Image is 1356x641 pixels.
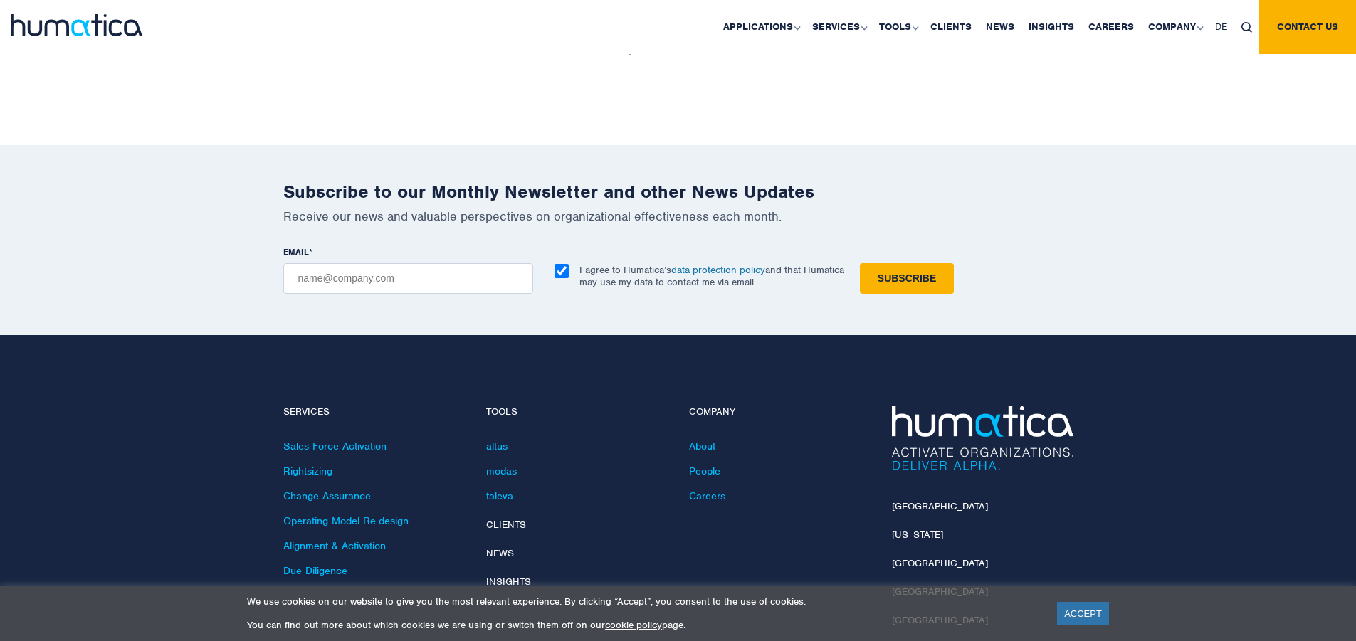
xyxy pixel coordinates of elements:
[605,619,662,631] a: cookie policy
[486,576,531,588] a: Insights
[689,440,715,452] a: About
[892,557,988,569] a: [GEOGRAPHIC_DATA]
[1241,22,1252,33] img: search_icon
[486,440,508,452] a: altus
[860,263,954,294] input: Subscribe
[486,465,517,477] a: modas
[283,514,409,527] a: Operating Model Re-design
[892,406,1073,470] img: Humatica
[283,564,347,577] a: Due Diligence
[671,264,765,276] a: data protection policy
[486,519,526,531] a: Clients
[689,489,725,502] a: Careers
[283,465,332,477] a: Rightsizing
[283,406,465,418] h4: Services
[486,489,513,502] a: taleva
[1215,21,1227,33] span: DE
[579,264,844,288] p: I agree to Humatica’s and that Humatica may use my data to contact me via email.
[486,406,668,418] h4: Tools
[283,539,386,552] a: Alignment & Activation
[689,465,720,477] a: People
[892,529,943,541] a: [US_STATE]
[486,547,514,559] a: News
[892,500,988,512] a: [GEOGRAPHIC_DATA]
[689,406,871,418] h4: Company
[555,264,569,278] input: I agree to Humatica’sdata protection policyand that Humatica may use my data to contact me via em...
[283,181,1073,203] h2: Subscribe to our Monthly Newsletter and other News Updates
[11,14,142,36] img: logo
[247,619,1039,631] p: You can find out more about which cookies we are using or switch them off on our page.
[283,246,309,258] span: EMAIL
[283,208,1073,224] p: Receive our news and valuable perspectives on organizational effectiveness each month.
[283,440,387,452] a: Sales Force Activation
[247,595,1039,608] p: We use cookies on our website to give you the most relevant experience. By clicking “Accept”, you...
[283,263,533,294] input: name@company.com
[283,489,371,502] a: Change Assurance
[1057,602,1109,625] a: ACCEPT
